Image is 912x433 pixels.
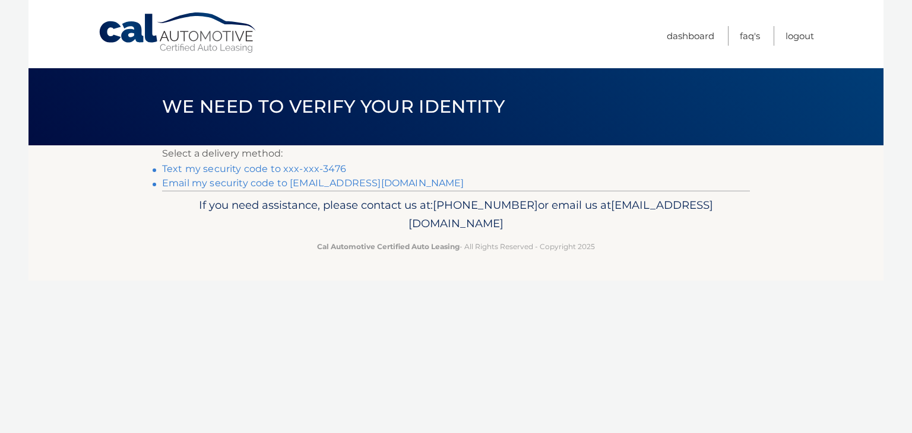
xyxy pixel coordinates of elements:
[162,95,505,117] span: We need to verify your identity
[317,242,460,251] strong: Cal Automotive Certified Auto Leasing
[170,240,742,253] p: - All Rights Reserved - Copyright 2025
[162,177,464,189] a: Email my security code to [EMAIL_ADDRESS][DOMAIN_NAME]
[667,26,714,46] a: Dashboard
[170,196,742,234] p: If you need assistance, please contact us at: or email us at
[162,163,346,174] a: Text my security code to xxx-xxx-3476
[740,26,760,46] a: FAQ's
[98,12,258,54] a: Cal Automotive
[786,26,814,46] a: Logout
[162,145,750,162] p: Select a delivery method:
[433,198,538,212] span: [PHONE_NUMBER]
